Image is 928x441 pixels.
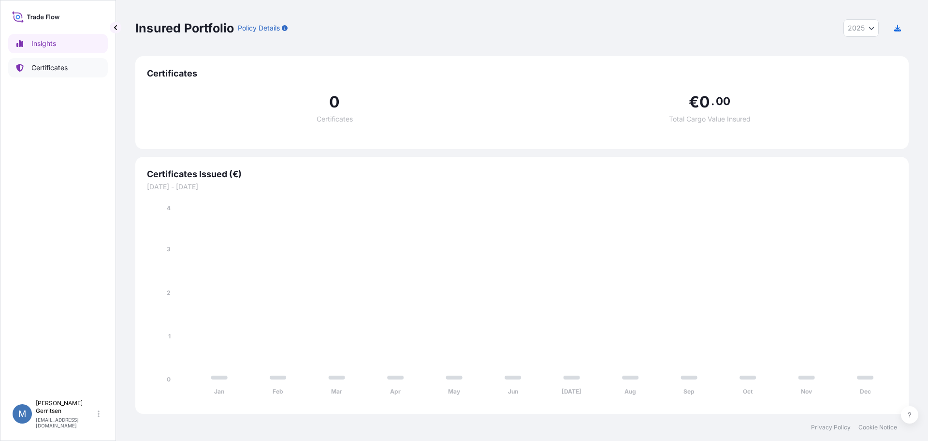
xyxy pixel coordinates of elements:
[36,399,96,415] p: [PERSON_NAME] Gerritsen
[390,388,401,395] tspan: Apr
[843,19,879,37] button: Year Selector
[147,168,897,180] span: Certificates Issued (€)
[167,289,171,296] tspan: 2
[860,388,871,395] tspan: Dec
[167,245,171,253] tspan: 3
[31,39,56,48] p: Insights
[317,116,353,122] span: Certificates
[168,333,171,340] tspan: 1
[448,388,461,395] tspan: May
[683,388,695,395] tspan: Sep
[689,94,699,110] span: €
[214,388,224,395] tspan: Jan
[848,23,865,33] span: 2025
[36,417,96,428] p: [EMAIL_ADDRESS][DOMAIN_NAME]
[167,204,171,212] tspan: 4
[743,388,753,395] tspan: Oct
[238,23,280,33] p: Policy Details
[699,94,710,110] span: 0
[135,20,234,36] p: Insured Portfolio
[811,424,851,431] a: Privacy Policy
[669,116,751,122] span: Total Cargo Value Insured
[711,97,714,105] span: .
[624,388,636,395] tspan: Aug
[147,182,897,192] span: [DATE] - [DATE]
[331,388,342,395] tspan: Mar
[167,376,171,383] tspan: 0
[508,388,518,395] tspan: Jun
[801,388,812,395] tspan: Nov
[716,97,730,105] span: 00
[8,58,108,77] a: Certificates
[147,68,897,79] span: Certificates
[31,63,68,73] p: Certificates
[18,409,26,419] span: M
[562,388,581,395] tspan: [DATE]
[858,424,897,431] a: Cookie Notice
[273,388,283,395] tspan: Feb
[329,94,340,110] span: 0
[8,34,108,53] a: Insights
